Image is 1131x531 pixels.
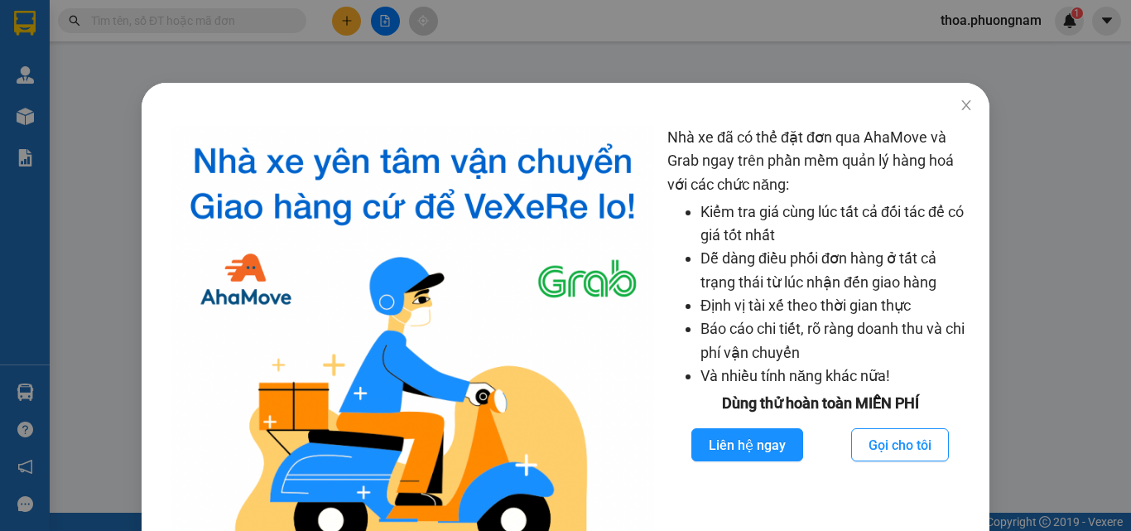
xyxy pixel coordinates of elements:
[851,428,949,461] button: Gọi cho tôi
[700,294,973,317] li: Định vị tài xế theo thời gian thực
[667,392,973,415] div: Dùng thử hoàn toàn MIỄN PHÍ
[700,200,973,248] li: Kiểm tra giá cùng lúc tất cả đối tác để có giá tốt nhất
[700,364,973,388] li: Và nhiều tính năng khác nữa!
[960,99,973,112] span: close
[943,83,989,129] button: Close
[691,428,803,461] button: Liên hệ ngay
[700,317,973,364] li: Báo cáo chi tiết, rõ ràng doanh thu và chi phí vận chuyển
[869,435,931,456] span: Gọi cho tôi
[700,247,973,294] li: Dễ dàng điều phối đơn hàng ở tất cả trạng thái từ lúc nhận đến giao hàng
[709,435,786,456] span: Liên hệ ngay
